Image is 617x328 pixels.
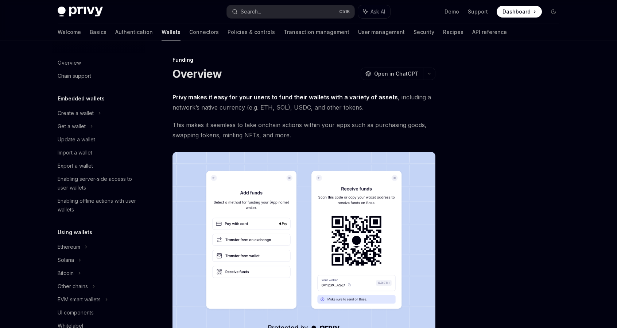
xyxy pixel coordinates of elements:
[502,8,531,15] span: Dashboard
[374,70,419,77] span: Open in ChatGPT
[58,243,80,251] div: Ethereum
[189,23,219,41] a: Connectors
[52,69,145,83] a: Chain support
[58,256,74,264] div: Solana
[58,295,101,304] div: EVM smart wallets
[228,23,275,41] a: Policies & controls
[414,23,434,41] a: Security
[241,7,261,16] div: Search...
[58,269,74,278] div: Bitcoin
[58,197,141,214] div: Enabling offline actions with user wallets
[284,23,349,41] a: Transaction management
[172,92,435,112] span: , including a network’s native currency (e.g. ETH, SOL), USDC, and other tokens.
[162,23,181,41] a: Wallets
[358,5,390,18] button: Ask AI
[58,23,81,41] a: Welcome
[445,8,459,15] a: Demo
[58,175,141,192] div: Enabling server-side access to user wallets
[58,135,95,144] div: Update a wallet
[370,8,385,15] span: Ask AI
[497,6,542,18] a: Dashboard
[227,5,354,18] button: Search...CtrlK
[172,94,398,101] strong: Privy makes it easy for your users to fund their wallets with a variety of assets
[548,6,559,18] button: Toggle dark mode
[468,8,488,15] a: Support
[52,172,145,194] a: Enabling server-side access to user wallets
[443,23,463,41] a: Recipes
[58,58,81,67] div: Overview
[58,161,93,170] div: Export a wallet
[58,122,86,131] div: Get a wallet
[58,72,91,80] div: Chain support
[58,7,103,17] img: dark logo
[361,68,423,80] button: Open in ChatGPT
[58,282,88,291] div: Other chains
[58,148,92,157] div: Import a wallet
[90,23,106,41] a: Basics
[58,228,92,237] h5: Using wallets
[58,94,105,103] h5: Embedded wallets
[172,56,435,64] div: Funding
[52,194,145,216] a: Enabling offline actions with user wallets
[172,67,222,80] h1: Overview
[52,159,145,172] a: Export a wallet
[472,23,507,41] a: API reference
[358,23,405,41] a: User management
[58,308,94,317] div: UI components
[52,146,145,159] a: Import a wallet
[52,133,145,146] a: Update a wallet
[52,306,145,319] a: UI components
[52,56,145,69] a: Overview
[339,9,350,15] span: Ctrl K
[115,23,153,41] a: Authentication
[58,109,94,118] div: Create a wallet
[172,120,435,140] span: This makes it seamless to take onchain actions within your apps such as purchasing goods, swappin...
